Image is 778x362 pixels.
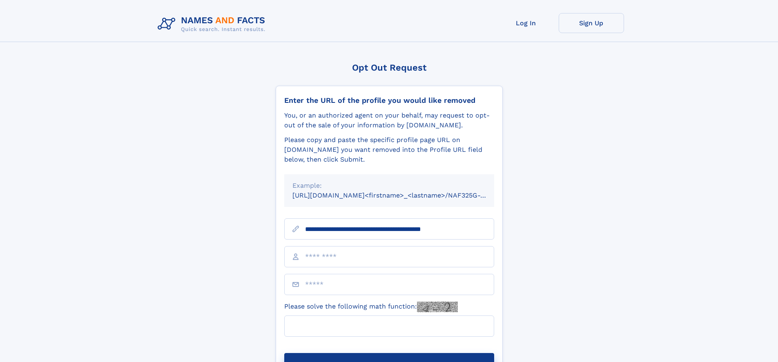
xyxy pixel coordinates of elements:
div: You, or an authorized agent on your behalf, may request to opt-out of the sale of your informatio... [284,111,494,130]
div: Enter the URL of the profile you would like removed [284,96,494,105]
a: Log In [493,13,559,33]
div: Opt Out Request [276,62,503,73]
img: Logo Names and Facts [154,13,272,35]
label: Please solve the following math function: [284,302,458,312]
div: Example: [292,181,486,191]
small: [URL][DOMAIN_NAME]<firstname>_<lastname>/NAF325G-xxxxxxxx [292,191,510,199]
a: Sign Up [559,13,624,33]
div: Please copy and paste the specific profile page URL on [DOMAIN_NAME] you want removed into the Pr... [284,135,494,164]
